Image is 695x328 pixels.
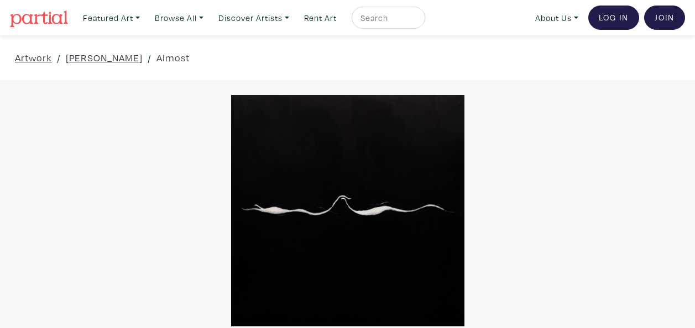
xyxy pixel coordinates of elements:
[156,50,190,65] a: Almost
[588,6,639,30] a: Log In
[150,7,208,29] a: Browse All
[299,7,342,29] a: Rent Art
[57,50,61,65] span: /
[644,6,685,30] a: Join
[359,11,415,25] input: Search
[148,50,151,65] span: /
[78,7,145,29] a: Featured Art
[15,50,52,65] a: Artwork
[530,7,583,29] a: About Us
[213,7,294,29] a: Discover Artists
[66,50,143,65] a: [PERSON_NAME]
